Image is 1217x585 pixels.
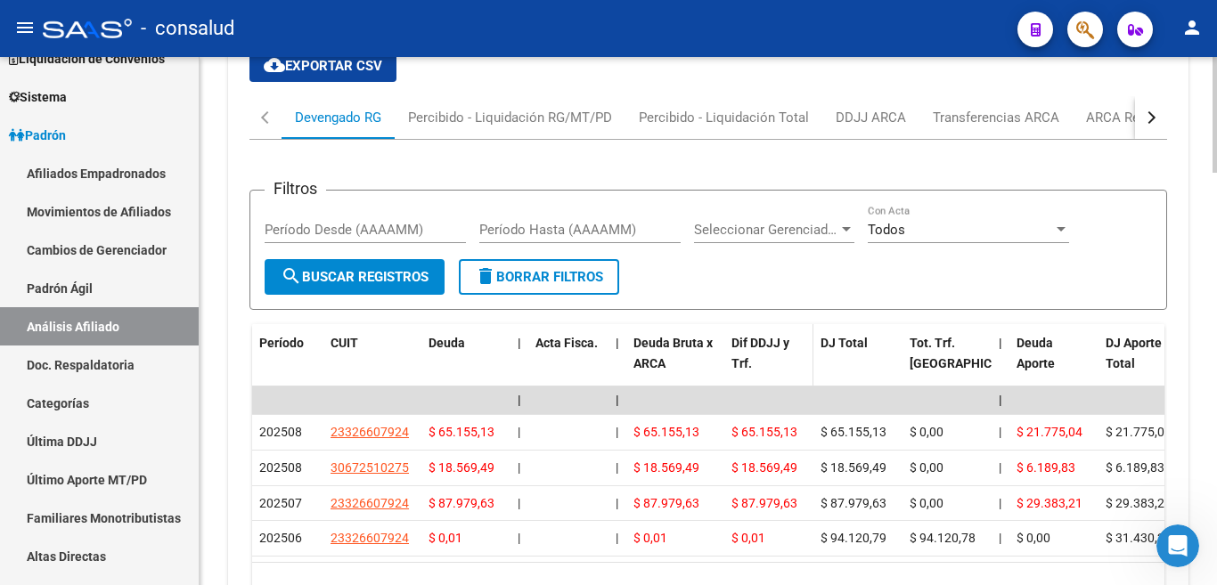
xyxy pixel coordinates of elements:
span: Período [259,336,304,350]
span: | [518,336,521,350]
span: Padrón [9,126,66,145]
span: Dif DDJJ y Trf. [731,336,789,370]
span: 23326607924 [331,496,409,510]
mat-icon: delete [475,265,496,287]
div: Percibido - Liquidación RG/MT/PD [408,108,612,127]
mat-icon: cloud_download [264,54,285,76]
span: | [518,393,521,407]
span: $ 87.979,63 [429,496,494,510]
span: $ 18.569,49 [429,460,494,475]
span: $ 65.155,13 [633,425,699,439]
datatable-header-cell: DJ Total [813,324,903,402]
span: $ 0,00 [910,460,943,475]
span: | [999,425,1001,439]
span: | [616,393,619,407]
span: $ 29.383,21 [1106,496,1172,510]
datatable-header-cell: DJ Aporte Total [1099,324,1188,402]
mat-icon: person [1181,17,1203,38]
span: | [616,425,618,439]
span: $ 6.189,83 [1017,460,1075,475]
span: Todos [868,222,905,238]
span: $ 18.569,49 [731,460,797,475]
span: $ 65.155,13 [821,425,886,439]
datatable-header-cell: Deuda Aporte [1009,324,1099,402]
span: Acta Fisca. [535,336,598,350]
span: $ 6.189,83 [1106,460,1164,475]
h3: Filtros [265,176,326,201]
span: | [616,531,618,545]
div: Transferencias ARCA [933,108,1059,127]
span: $ 94.120,79 [821,531,886,545]
span: Deuda [429,336,465,350]
span: Seleccionar Gerenciador [694,222,838,238]
span: 202508 [259,460,302,475]
div: Percibido - Liquidación Total [639,108,809,127]
span: | [518,460,520,475]
span: $ 87.979,63 [821,496,886,510]
mat-icon: search [281,265,302,287]
datatable-header-cell: | [510,324,528,402]
datatable-header-cell: Período [252,324,323,402]
span: | [999,393,1002,407]
span: CUIT [331,336,358,350]
span: $ 0,00 [910,496,943,510]
span: 30672510275 [331,460,409,475]
span: $ 0,00 [910,425,943,439]
span: $ 0,01 [633,531,667,545]
span: Buscar Registros [281,269,429,285]
span: $ 87.979,63 [633,496,699,510]
div: Devengado RG [295,108,381,127]
span: $ 0,01 [731,531,765,545]
span: $ 94.120,78 [910,531,976,545]
span: | [518,496,520,510]
datatable-header-cell: Deuda [421,324,510,402]
span: 202508 [259,425,302,439]
mat-icon: menu [14,17,36,38]
button: Exportar CSV [249,50,396,82]
iframe: Intercom live chat [1156,524,1199,567]
span: $ 29.383,21 [1017,496,1082,510]
span: Deuda Bruta x ARCA [633,336,713,370]
span: 23326607924 [331,425,409,439]
datatable-header-cell: CUIT [323,324,421,402]
span: | [999,496,1001,510]
button: Buscar Registros [265,259,445,295]
datatable-header-cell: | [608,324,626,402]
span: $ 21.775,04 [1106,425,1172,439]
datatable-header-cell: | [992,324,1009,402]
span: | [616,496,618,510]
button: Borrar Filtros [459,259,619,295]
span: | [616,336,619,350]
span: $ 18.569,49 [821,460,886,475]
span: | [999,336,1002,350]
datatable-header-cell: Deuda Bruta x ARCA [626,324,724,402]
datatable-header-cell: Dif DDJJ y Trf. [724,324,813,402]
span: Liquidación de Convenios [9,49,165,69]
span: | [616,460,618,475]
datatable-header-cell: Acta Fisca. [528,324,608,402]
span: 202507 [259,496,302,510]
datatable-header-cell: Tot. Trf. Bruto [903,324,992,402]
span: $ 65.155,13 [731,425,797,439]
span: Sistema [9,87,67,107]
span: $ 21.775,04 [1017,425,1082,439]
span: | [518,531,520,545]
span: $ 87.979,63 [731,496,797,510]
span: DJ Total [821,336,868,350]
span: $ 0,01 [429,531,462,545]
span: $ 31.430,26 [1106,531,1172,545]
span: | [518,425,520,439]
span: $ 65.155,13 [429,425,494,439]
span: DJ Aporte Total [1106,336,1162,370]
span: 202506 [259,531,302,545]
span: Borrar Filtros [475,269,603,285]
span: | [999,531,1001,545]
span: | [999,460,1001,475]
span: $ 0,00 [1017,531,1050,545]
div: DDJJ ARCA [836,108,906,127]
span: - consalud [141,9,234,48]
span: Deuda Aporte [1017,336,1055,370]
span: Exportar CSV [264,58,382,74]
span: 23326607924 [331,531,409,545]
span: Tot. Trf. [GEOGRAPHIC_DATA] [910,336,1031,370]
